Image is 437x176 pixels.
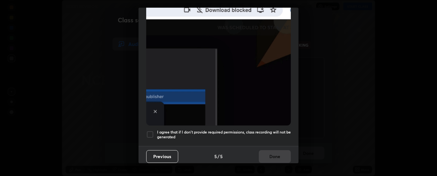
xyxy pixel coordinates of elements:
[220,153,223,160] h4: 5
[218,153,219,160] h4: /
[157,130,291,140] h5: I agree that if I don't provide required permissions, class recording will not be generated
[214,153,217,160] h4: 5
[146,150,178,163] button: Previous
